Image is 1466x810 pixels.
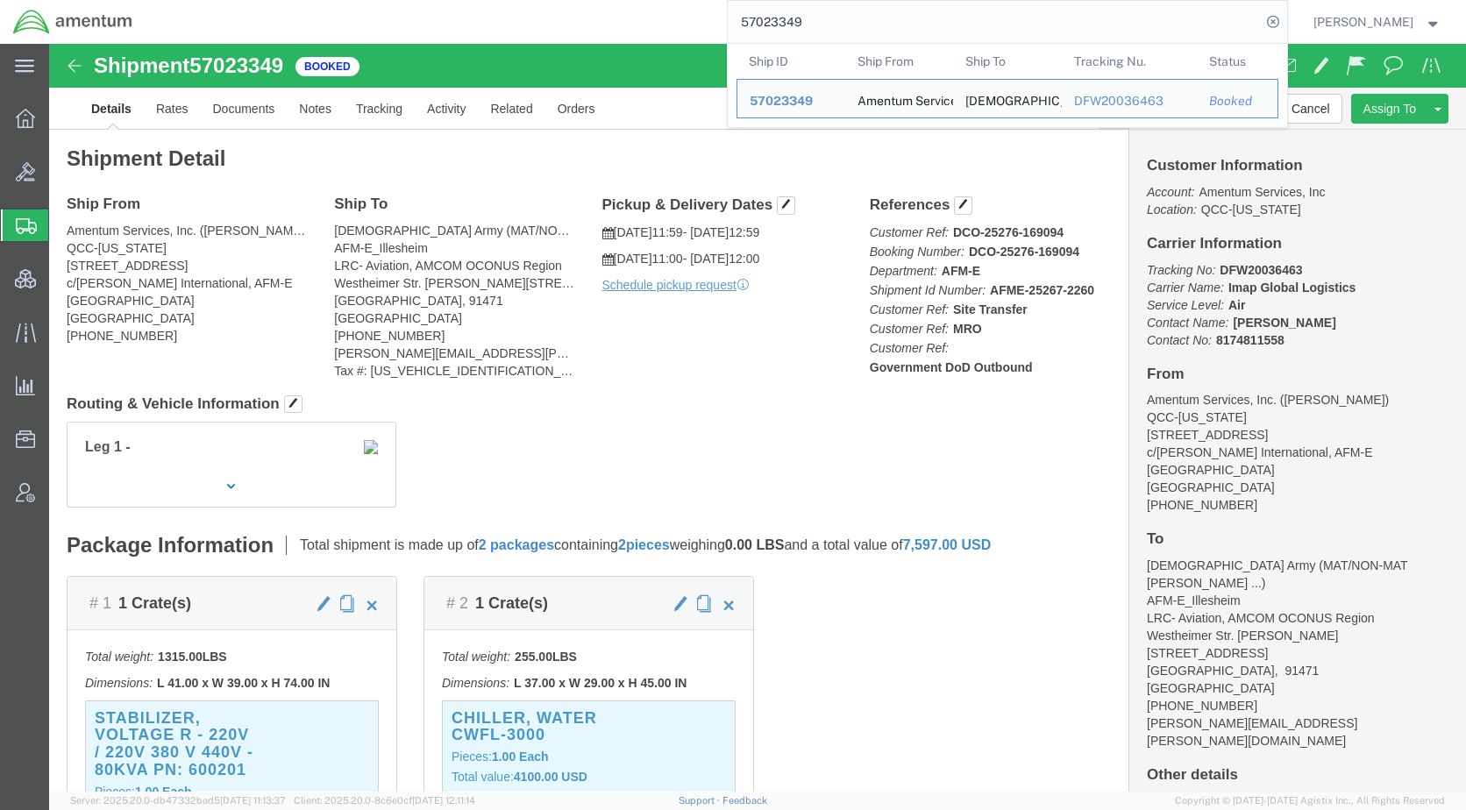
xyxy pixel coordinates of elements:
span: 57023349 [750,94,813,108]
th: Ship ID [737,44,845,79]
span: Kent Gilman [1313,12,1413,32]
th: Ship To [953,44,1062,79]
button: [PERSON_NAME] [1313,11,1442,32]
div: US Army [965,80,1050,117]
iframe: FS Legacy Container [49,44,1466,792]
div: DFW20036463 [1073,92,1185,110]
a: Feedback [722,795,767,806]
table: Search Results [737,44,1287,127]
th: Tracking Nu. [1061,44,1197,79]
input: Search for shipment number, reference number [728,1,1261,43]
div: Booked [1209,92,1265,110]
span: Copyright © [DATE]-[DATE] Agistix Inc., All Rights Reserved [1175,793,1445,808]
img: logo [12,9,133,35]
div: 57023349 [750,92,833,110]
th: Ship From [844,44,953,79]
div: Amentum Services, Inc. [857,80,941,117]
span: [DATE] 12:11:14 [412,795,475,806]
span: Server: 2025.20.0-db47332bad5 [70,795,286,806]
th: Status [1197,44,1278,79]
span: Client: 2025.20.0-8c6e0cf [294,795,475,806]
a: Support [679,795,722,806]
span: [DATE] 11:13:37 [220,795,286,806]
